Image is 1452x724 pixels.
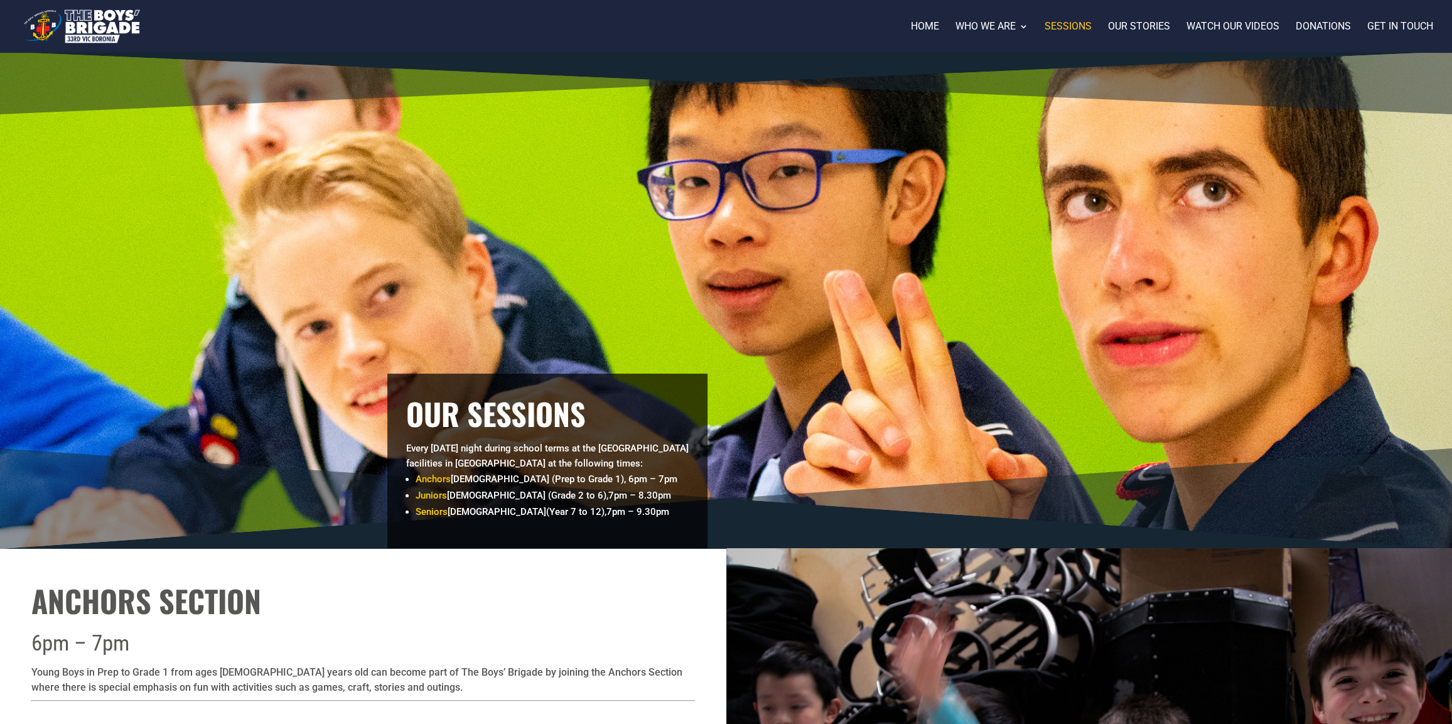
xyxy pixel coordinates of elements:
[1186,22,1279,53] a: Watch our videos
[31,580,695,628] h1: Anchors Section
[416,490,447,501] span: Juniors
[31,628,695,665] h3: 6pm – 7pm
[406,441,689,471] p: Every [DATE] night during school terms at the [GEOGRAPHIC_DATA] facilities in [GEOGRAPHIC_DATA] a...
[1045,22,1092,53] a: Sessions
[416,506,448,517] span: Seniors
[31,665,695,695] p: Young Boys in Prep to Grade 1 from ages [DEMOGRAPHIC_DATA] years old can become part of The Boys’...
[416,506,669,517] span: [DEMOGRAPHIC_DATA] 7pm – 9.30pm
[416,471,689,487] li: [DEMOGRAPHIC_DATA] (Prep to Grade 1), 6pm – 7pm
[551,490,608,501] span: Grade 2 to 6),
[911,22,939,53] a: Home
[406,392,689,441] h1: Our sessions
[1367,22,1433,53] a: Get in touch
[21,6,143,46] img: The Boys' Brigade 33rd Vic Boronia
[955,22,1028,53] a: Who we are
[1296,22,1351,53] a: Donations
[1108,22,1170,53] a: Our stories
[546,506,606,517] span: (Year 7 to 12),
[416,473,451,485] span: Anchors
[416,490,671,501] span: [DEMOGRAPHIC_DATA] ( 7pm – 8.30pm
